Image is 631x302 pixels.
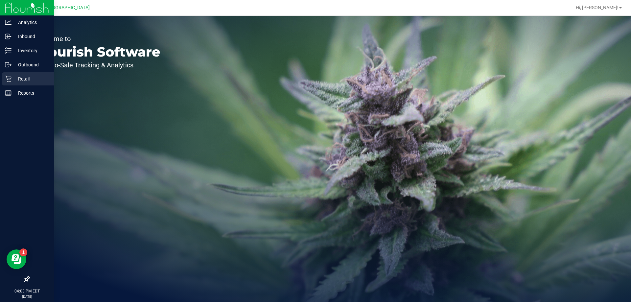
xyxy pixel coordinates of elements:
[3,294,51,299] p: [DATE]
[5,47,12,54] inline-svg: Inventory
[12,47,51,55] p: Inventory
[5,90,12,96] inline-svg: Reports
[12,61,51,69] p: Outbound
[35,35,160,42] p: Welcome to
[5,33,12,40] inline-svg: Inbound
[35,62,160,68] p: Seed-to-Sale Tracking & Analytics
[19,248,27,256] iframe: Resource center unread badge
[12,75,51,83] p: Retail
[5,76,12,82] inline-svg: Retail
[12,18,51,26] p: Analytics
[5,61,12,68] inline-svg: Outbound
[5,19,12,26] inline-svg: Analytics
[3,288,51,294] p: 04:03 PM EDT
[576,5,619,10] span: Hi, [PERSON_NAME]!
[45,5,90,11] span: [GEOGRAPHIC_DATA]
[7,249,26,269] iframe: Resource center
[12,89,51,97] p: Reports
[35,45,160,58] p: Flourish Software
[12,33,51,40] p: Inbound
